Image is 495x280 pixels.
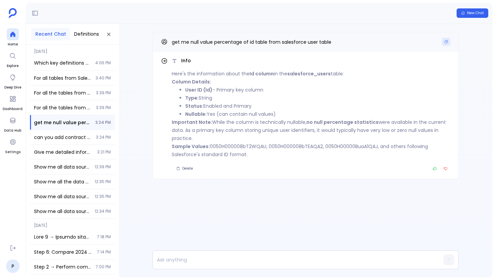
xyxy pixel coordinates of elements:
[185,111,207,117] strong: Nullable:
[70,28,103,40] button: Definitions
[34,75,92,81] span: For all tables from Salesforce data source, show me how many columns are enabled, how many column...
[172,118,450,142] p: While the column is technically nullable, were available in the current data. As a primary key co...
[9,8,17,18] img: petavue logo
[172,143,210,150] strong: Sample Values:
[96,135,111,140] span: 3:24 PM
[185,103,203,109] strong: Status:
[3,106,23,112] span: Dashboard
[95,194,111,199] span: 12:35 PM
[95,164,111,170] span: 12:39 PM
[185,86,450,94] li: - Primary key column
[34,60,91,66] span: Which key definitions or KDs are based on product usage data? Show me all KDs that use product us...
[185,95,199,101] strong: Type:
[34,134,92,141] span: can you add contract start date column in closed_deals_last_3_years output.
[4,71,21,90] a: Deep Dive
[182,166,193,171] span: Delete
[96,75,111,81] span: 3:40 PM
[30,219,115,228] span: [DATE]
[34,104,92,111] span: For all the tables from Salesforce, show me how many columns are enabled and disabled in each tab...
[185,102,450,110] li: Enabled and Primary
[7,42,19,47] span: Home
[6,259,20,273] a: P
[457,8,488,18] button: New Chat
[7,50,19,69] a: Explore
[34,149,93,155] span: Give me detailed information about the Status column in salesforce_cases table including data typ...
[97,249,111,255] span: 7:14 PM
[4,114,21,133] a: Data Hub
[31,28,70,40] button: Recent Chat
[95,120,111,125] span: 3:24 PM
[95,179,111,184] span: 12:35 PM
[442,38,450,46] button: Copy
[30,45,115,54] span: [DATE]
[7,63,19,69] span: Explore
[4,85,21,90] span: Deep Dive
[96,105,111,110] span: 3:39 PM
[5,136,21,155] a: Settings
[172,39,331,45] span: get me null value percentage of id table from salesforce user table
[34,249,93,255] span: Step 6: Compare 2024 open opportunities against benchmarks from Step 3 and classify risk levels T...
[3,93,23,112] a: Dashboard
[181,57,191,64] span: Info
[467,11,484,15] span: New Chat
[97,234,111,240] span: 7:18 PM
[34,193,91,200] span: Show me all data sources with their names and count of tables in each data source
[97,149,111,155] span: 3:21 PM
[185,94,450,102] li: String
[306,119,378,126] strong: no null percentage statistics
[34,90,92,96] span: For all the tables from Salesforce, show me how many columns are enabled and disabled in each tab...
[4,128,21,133] span: Data Hub
[95,60,111,66] span: 4:06 PM
[96,264,111,270] span: 7:00 PM
[287,70,331,77] strong: salesforce_users
[185,86,212,93] strong: User ID (Id)
[172,164,197,173] button: Delete
[96,90,111,96] span: 3:39 PM
[172,119,212,126] strong: Important Note:
[34,208,91,215] span: Show me all data sources with their names and the count of tables in each data source
[34,234,93,240] span: Step 3 → Analyze quarterly breakdown and seasonal patterns for last 6 months of 2024 compared to ...
[34,164,91,170] span: Show me all data sources with their names and the count of tables in each data source
[7,28,19,47] a: Home
[172,70,450,78] p: Here's the information about the in the table:
[5,149,21,155] span: Settings
[250,70,274,77] strong: Id column
[34,264,92,270] span: Step 2 → Perform comprehensive range analysis on opportunity creation data from Step 1 Take resul...
[172,78,211,85] strong: Column Details:
[95,209,111,214] span: 12:34 PM
[34,178,91,185] span: Show me all the data sources with their names and the count of tables in each data source
[172,142,450,159] p: 0050H000008bT2WQAU, 0050H000008bTEAQA2, 0050H00000BuaA1QAJ, and others following Salesforce's sta...
[185,110,450,118] li: Yes (can contain null values)
[34,119,91,126] span: get me null value percentage of id table from salesforce user table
